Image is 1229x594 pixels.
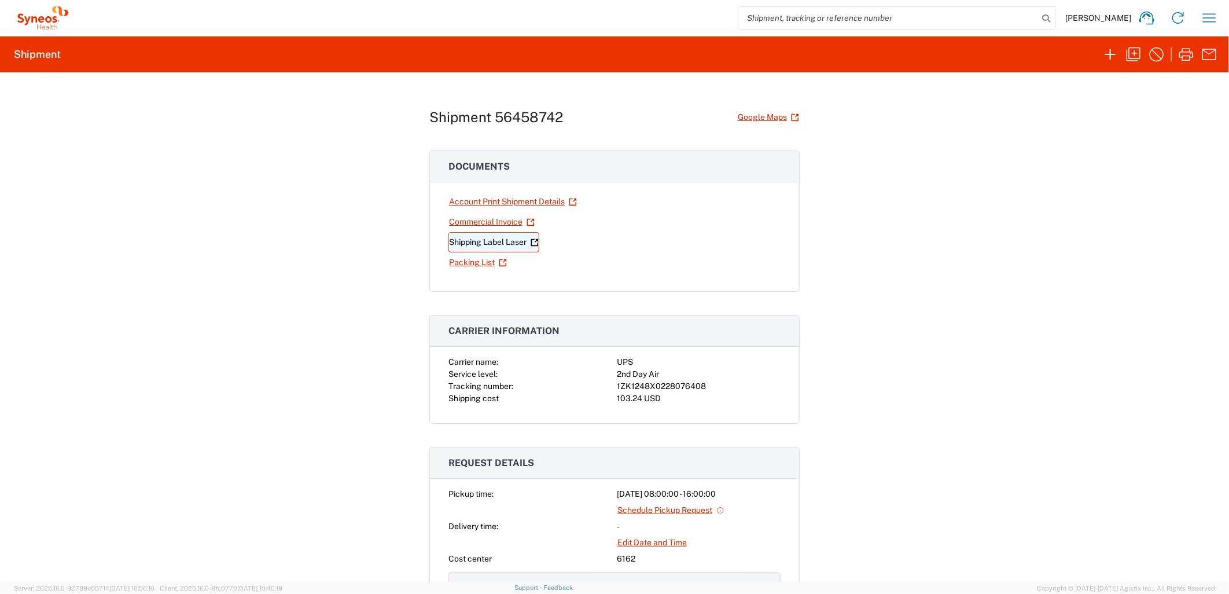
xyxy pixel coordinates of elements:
a: Shipping Label Laser [448,232,539,252]
a: Packing List [448,252,507,273]
a: Google Maps [737,107,800,127]
span: Documents [448,161,510,172]
div: 103.24 USD [617,393,781,405]
a: Support [514,584,543,591]
span: Cost center [448,554,492,563]
a: Commercial Invoice [448,212,535,232]
a: Feedback [543,584,573,591]
a: Schedule Pickup Request [617,500,725,520]
span: Copyright © [DATE]-[DATE] Agistix Inc., All Rights Reserved [1037,583,1215,593]
div: - [617,520,781,533]
div: 1ZK1248X0228076408 [617,380,781,393]
span: Server: 2025.16.0-82789e55714 [14,585,154,592]
span: [DATE] 10:40:19 [237,585,282,592]
input: Shipment, tracking or reference number [738,7,1038,29]
span: Client: 2025.16.0-8fc0770 [160,585,282,592]
a: Account Print Shipment Details [448,192,577,212]
h2: Shipment [14,47,61,61]
div: 2nd Day Air [617,368,781,380]
span: Service level: [448,369,498,379]
div: [DATE] 08:00:00 - 16:00:00 [617,488,781,500]
span: Pickup time: [448,489,494,498]
span: [DATE] 10:56:16 [109,585,154,592]
span: [PERSON_NAME] [1065,13,1131,23]
span: Carrier information [448,325,560,336]
span: Shipping cost [448,394,499,403]
span: Delivery time: [448,522,498,531]
div: UPS [617,356,781,368]
span: Request details [448,457,534,468]
span: Carrier name: [448,357,498,366]
div: 6162 [617,553,781,565]
a: Edit Date and Time [617,533,687,553]
h1: Shipment 56458742 [429,109,563,126]
span: References [458,581,502,590]
span: Tracking number: [448,382,513,391]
